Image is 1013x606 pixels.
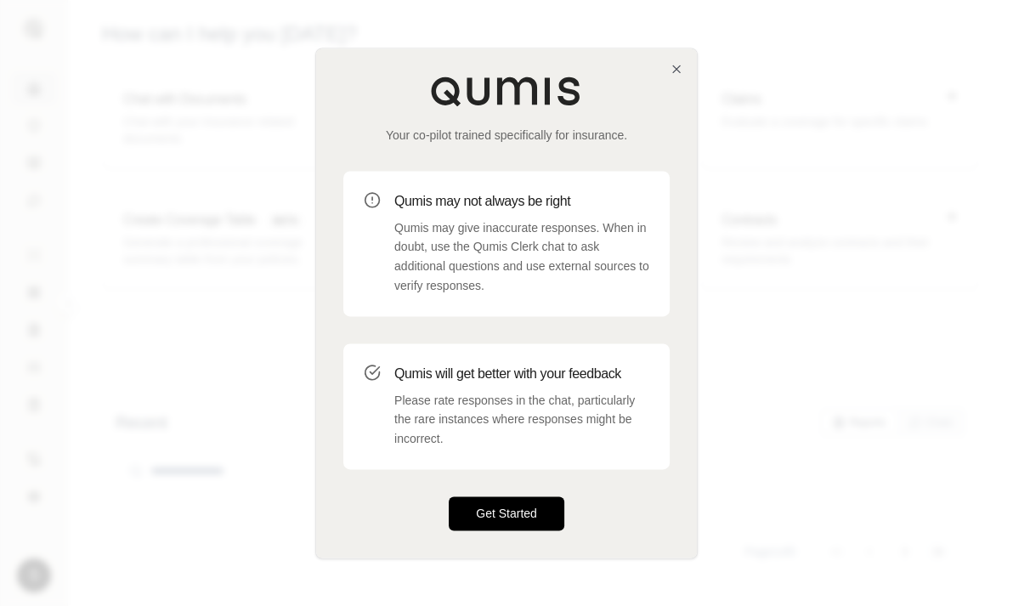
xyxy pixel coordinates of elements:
[343,127,670,144] p: Your co-pilot trained specifically for insurance.
[394,191,649,212] h3: Qumis may not always be right
[394,391,649,449] p: Please rate responses in the chat, particularly the rare instances where responses might be incor...
[394,364,649,384] h3: Qumis will get better with your feedback
[430,76,583,106] img: Qumis Logo
[394,218,649,296] p: Qumis may give inaccurate responses. When in doubt, use the Qumis Clerk chat to ask additional qu...
[449,496,564,530] button: Get Started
